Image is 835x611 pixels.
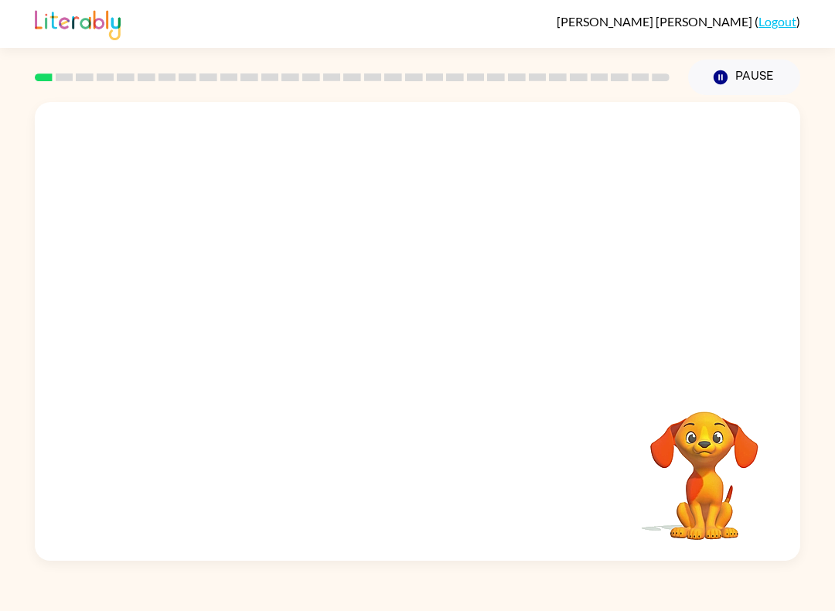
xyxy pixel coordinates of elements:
[688,60,800,95] button: Pause
[557,14,755,29] span: [PERSON_NAME] [PERSON_NAME]
[35,6,121,40] img: Literably
[557,14,800,29] div: ( )
[758,14,796,29] a: Logout
[627,387,782,542] video: Your browser must support playing .mp4 files to use Literably. Please try using another browser.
